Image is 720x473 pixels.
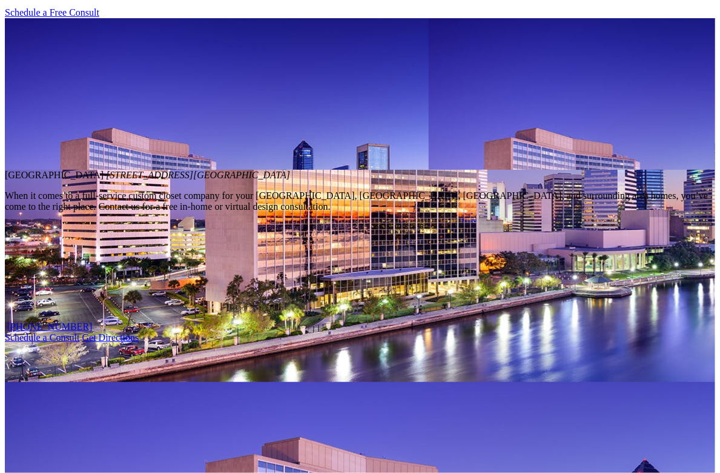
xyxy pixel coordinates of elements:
em: [STREET_ADDRESS] [106,170,290,180]
a: Click Get Directions to get location on google map [82,332,139,343]
a: Schedule a Free Consult (opens a dropdown menu) [5,7,99,18]
span: [GEOGRAPHIC_DATA] [5,170,104,180]
p: When it comes to a full-service custom closet company for your [GEOGRAPHIC_DATA], [GEOGRAPHIC_DAT... [5,190,715,212]
a: Schedule a Consult [5,332,80,343]
a: [PHONE_NUMBER] [7,321,92,332]
span: [GEOGRAPHIC_DATA] [193,170,290,180]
